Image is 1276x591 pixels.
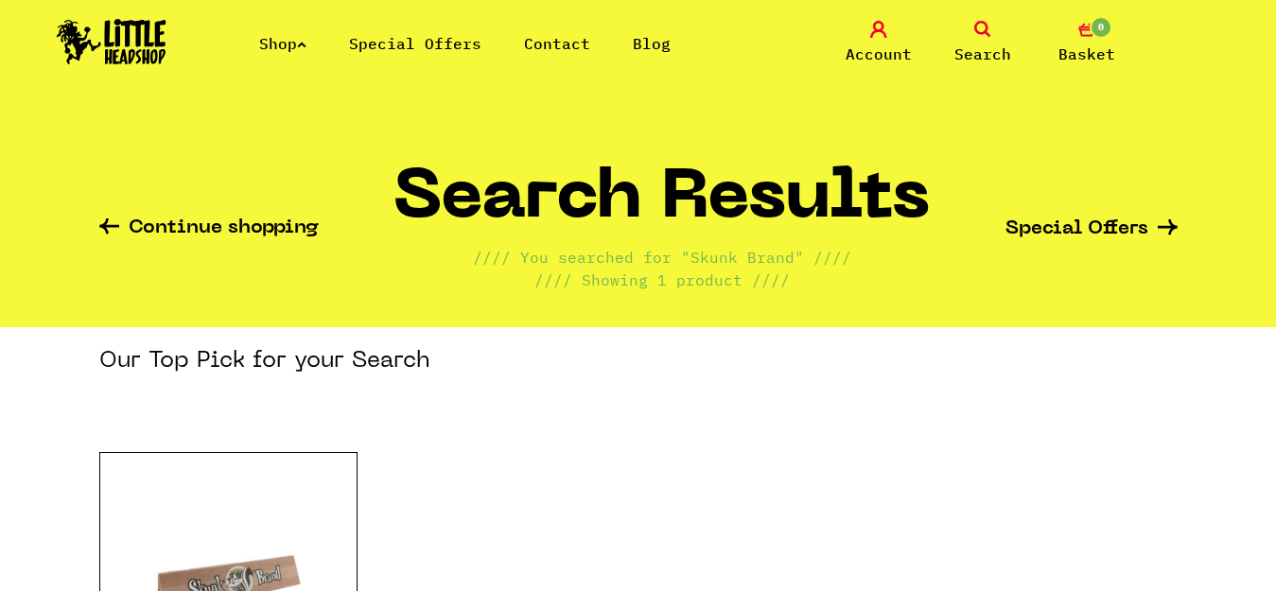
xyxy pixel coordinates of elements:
[349,34,481,53] a: Special Offers
[393,167,930,246] h1: Search Results
[1040,21,1134,65] a: 0 Basket
[534,269,790,291] p: //// Showing 1 product ////
[633,34,671,53] a: Blog
[57,19,166,64] img: Little Head Shop Logo
[259,34,306,53] a: Shop
[846,43,912,65] span: Account
[99,346,430,376] h3: Our Top Pick for your Search
[935,21,1030,65] a: Search
[473,246,851,269] p: //// You searched for "Skunk Brand" ////
[99,218,319,240] a: Continue shopping
[1058,43,1115,65] span: Basket
[524,34,590,53] a: Contact
[1005,219,1178,239] a: Special Offers
[1090,16,1112,39] span: 0
[954,43,1011,65] span: Search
